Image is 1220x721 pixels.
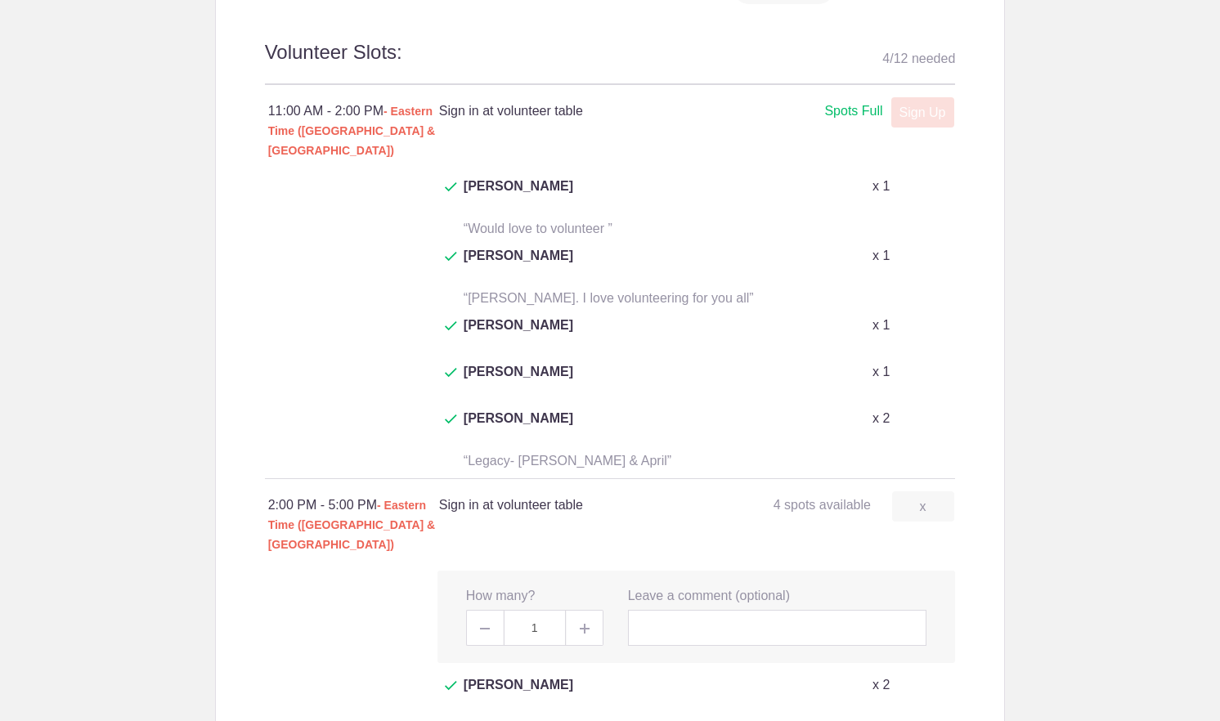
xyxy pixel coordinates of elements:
img: Check dark green [445,252,457,262]
span: [PERSON_NAME] [464,177,573,216]
h4: Sign in at volunteer table [439,495,696,515]
img: Check dark green [445,414,457,424]
span: [PERSON_NAME] [464,409,573,448]
img: Check dark green [445,182,457,192]
a: x [892,491,954,522]
p: x 1 [872,316,890,335]
span: “[PERSON_NAME]. I love volunteering for you all” [464,291,754,305]
span: “Legacy- [PERSON_NAME] & April” [464,454,671,468]
p: x 2 [872,409,890,428]
label: Leave a comment (optional) [628,587,790,606]
img: Plus gray [580,624,590,634]
img: Check dark green [445,368,457,378]
div: Spots Full [824,101,882,122]
p: x 1 [872,362,890,382]
p: x 1 [872,177,890,196]
img: Check dark green [445,681,457,691]
h2: Volunteer Slots: [265,38,956,85]
span: - Eastern Time ([GEOGRAPHIC_DATA] & [GEOGRAPHIC_DATA]) [268,499,436,551]
span: “Would love to volunteer ” [464,222,612,235]
img: Check dark green [445,321,457,331]
div: 4 12 needed [882,47,955,71]
label: How many? [466,587,535,606]
p: x 2 [872,675,890,695]
div: 11:00 AM - 2:00 PM [268,101,439,160]
h4: Sign in at volunteer table [439,101,696,121]
p: x 1 [872,246,890,266]
span: [PERSON_NAME] [464,316,573,355]
span: 4 spots available [774,498,871,512]
span: [PERSON_NAME] [464,246,573,285]
span: [PERSON_NAME] [464,362,573,401]
span: / [890,51,893,65]
span: - Eastern Time ([GEOGRAPHIC_DATA] & [GEOGRAPHIC_DATA]) [268,105,436,157]
div: 2:00 PM - 5:00 PM [268,495,439,554]
span: [PERSON_NAME] [464,675,573,714]
img: Minus gray [480,628,490,629]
